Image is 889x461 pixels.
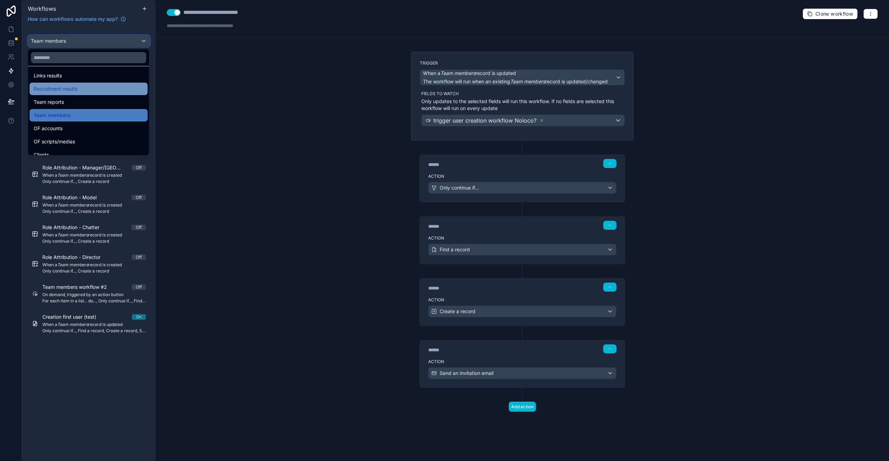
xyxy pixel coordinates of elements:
[510,78,545,84] em: Team members
[423,70,516,77] span: When a record is updated
[34,85,77,93] span: Recruitment results
[34,72,62,80] span: Links results
[428,367,616,379] button: Send an invitation email
[428,305,616,317] button: Create a record
[34,137,75,146] span: OF scripts/medias
[34,98,64,106] span: Team reports
[433,116,537,125] span: trigger user creation workflow Noloco?
[428,244,616,255] button: Find a record
[440,370,493,377] span: Send an invitation email
[34,111,70,119] span: Team members
[423,78,608,84] span: The workflow will run when an existing record is updated/changed
[440,70,475,76] em: Team members
[420,69,625,85] button: When aTeam membersrecord is updatedThe workflow will run when an existingTeam membersrecord is up...
[22,27,156,461] div: scrollable content
[421,115,625,126] button: trigger user creation workflow Noloco?
[440,184,479,191] span: Only continue if...
[428,182,616,194] button: Only continue if...
[440,246,470,253] span: Find a record
[34,151,49,159] span: Clients
[440,308,475,315] span: Create a record
[34,124,63,133] span: OF accounts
